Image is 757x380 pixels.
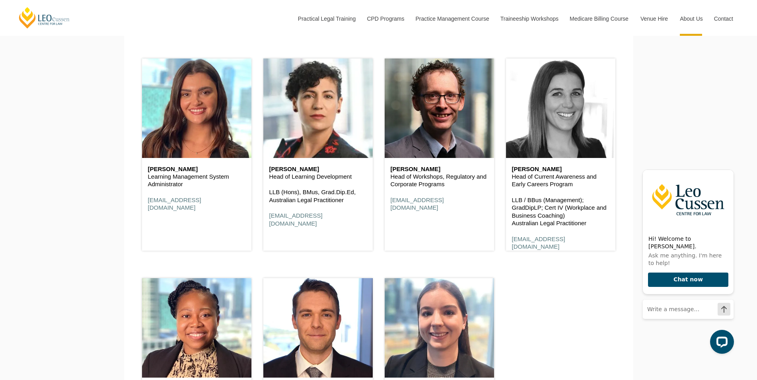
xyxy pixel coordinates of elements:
[18,6,71,29] a: [PERSON_NAME] Centre for Law
[512,173,609,188] p: Head of Current Awareness and Early Careers Program
[564,2,634,36] a: Medicare Billing Course
[269,212,323,227] a: [EMAIL_ADDRESS][DOMAIN_NAME]
[410,2,494,36] a: Practice Management Course
[636,162,737,360] iframe: LiveChat chat widget
[148,166,245,173] h6: [PERSON_NAME]
[674,2,708,36] a: About Us
[494,2,564,36] a: Traineeship Workshops
[512,236,565,250] a: [EMAIL_ADDRESS][DOMAIN_NAME]
[512,166,609,173] h6: [PERSON_NAME]
[269,173,367,181] p: Head of Learning Development
[361,2,409,36] a: CPD Programs
[708,2,739,36] a: Contact
[269,188,367,204] p: LLB (Hons), BMus, Grad.Dip.Ed, Australian Legal Practitioner
[512,196,609,227] p: LLB / BBus (Management); GradDipLP; Cert IV (Workplace and Business Coaching) Australian Legal Pr...
[391,173,488,188] p: Head of Workshops, Regulatory and Corporate Programs
[148,197,201,211] a: [EMAIL_ADDRESS][DOMAIN_NAME]
[391,197,444,211] a: [EMAIL_ADDRESS][DOMAIN_NAME]
[292,2,361,36] a: Practical Legal Training
[391,166,488,173] h6: [PERSON_NAME]
[269,166,367,173] h6: [PERSON_NAME]
[634,2,674,36] a: Venue Hire
[148,173,245,188] p: Learning Management System Administrator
